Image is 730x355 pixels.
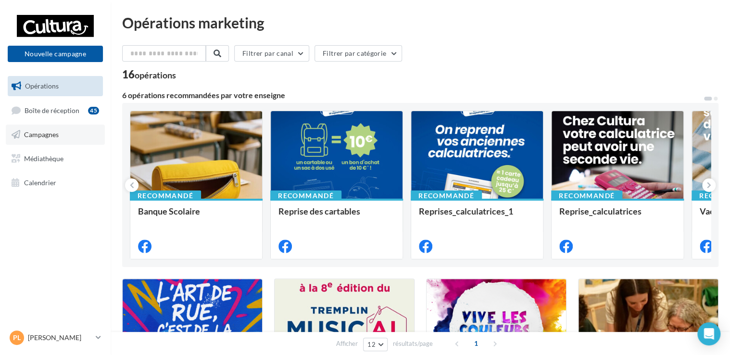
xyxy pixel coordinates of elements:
[336,339,358,348] span: Afficher
[270,190,341,201] div: Recommandé
[28,333,92,342] p: [PERSON_NAME]
[419,206,513,216] span: Reprises_calculatrices_1
[393,339,433,348] span: résultats/page
[88,107,99,114] div: 45
[559,206,642,216] span: Reprise_calculatrices
[6,173,105,193] a: Calendrier
[135,71,176,79] div: opérations
[315,45,402,62] button: Filtrer par catégorie
[122,91,703,99] div: 6 opérations recommandées par votre enseigne
[138,206,200,216] span: Banque Scolaire
[278,206,360,216] span: Reprise des cartables
[234,45,309,62] button: Filtrer par canal
[6,76,105,96] a: Opérations
[25,82,59,90] span: Opérations
[24,178,56,186] span: Calendrier
[367,341,376,348] span: 12
[6,149,105,169] a: Médiathèque
[25,106,79,114] span: Boîte de réception
[122,69,176,80] div: 16
[24,130,59,139] span: Campagnes
[551,190,622,201] div: Recommandé
[6,100,105,121] a: Boîte de réception45
[411,190,482,201] div: Recommandé
[13,333,21,342] span: PL
[697,322,720,345] div: Open Intercom Messenger
[6,125,105,145] a: Campagnes
[8,329,103,347] a: PL [PERSON_NAME]
[8,46,103,62] button: Nouvelle campagne
[24,154,63,163] span: Médiathèque
[122,15,718,30] div: Opérations marketing
[130,190,201,201] div: Recommandé
[363,338,388,351] button: 12
[468,336,484,351] span: 1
